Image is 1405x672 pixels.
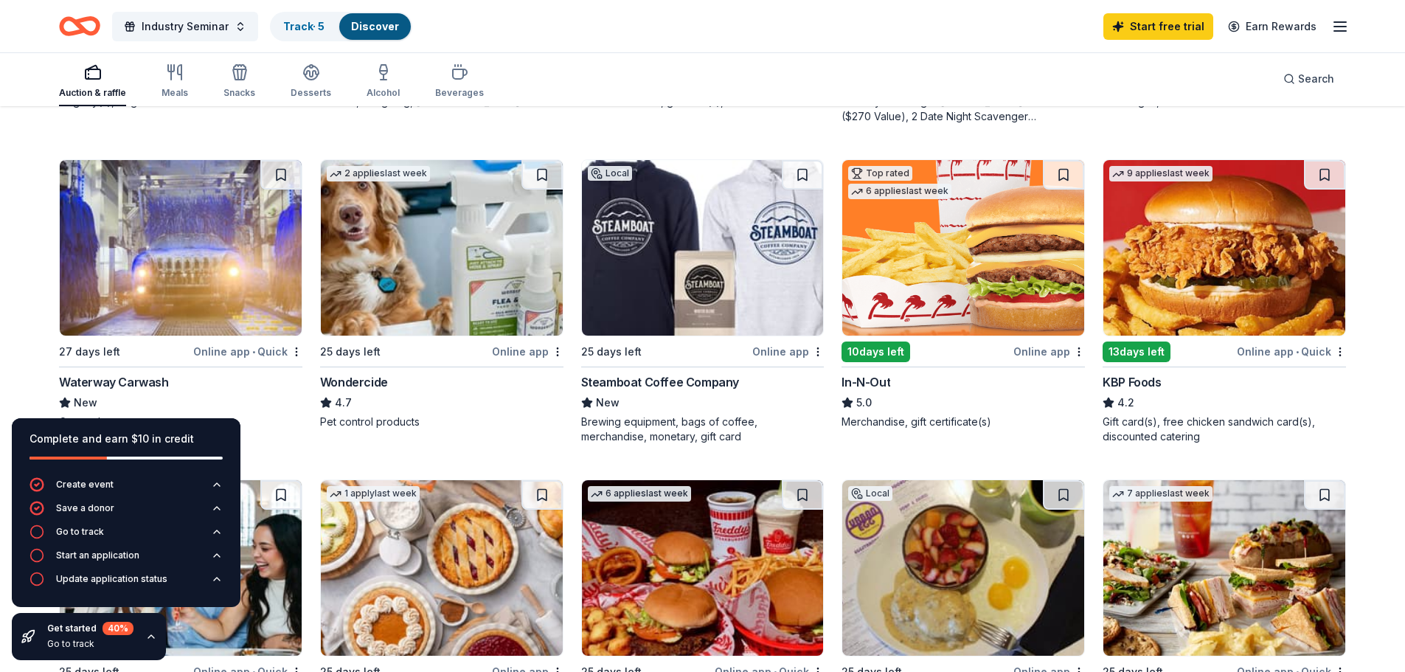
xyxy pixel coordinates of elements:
[30,430,223,448] div: Complete and earn $10 in credit
[321,160,563,336] img: Image for Wondercide
[60,160,302,336] img: Image for Waterway Carwash
[30,572,223,595] button: Update application status
[320,373,388,391] div: Wondercide
[103,622,133,635] div: 40 %
[842,480,1084,656] img: Image for Urban Egg
[59,58,126,106] button: Auction & raffle
[327,486,420,502] div: 1 apply last week
[56,502,114,514] div: Save a donor
[581,159,825,444] a: Image for Steamboat Coffee CompanyLocal25 days leftOnline appSteamboat Coffee CompanyNewBrewing e...
[582,480,824,656] img: Image for Freddy's Frozen Custard & Steakburgers
[1219,13,1325,40] a: Earn Rewards
[56,573,167,585] div: Update application status
[351,20,399,32] a: Discover
[581,343,642,361] div: 25 days left
[1237,342,1346,361] div: Online app Quick
[1117,394,1134,412] span: 4.2
[291,58,331,106] button: Desserts
[30,501,223,524] button: Save a donor
[596,394,620,412] span: New
[1109,486,1213,502] div: 7 applies last week
[842,159,1085,429] a: Image for In-N-OutTop rated6 applieslast week10days leftOnline appIn-N-Out5.0Merchandise, gift ce...
[1296,346,1299,358] span: •
[1103,373,1161,391] div: KBP Foods
[59,343,120,361] div: 27 days left
[1272,64,1346,94] button: Search
[59,87,126,99] div: Auction & raffle
[1103,342,1170,362] div: 13 days left
[856,394,872,412] span: 5.0
[283,20,325,32] a: Track· 5
[47,638,133,650] div: Go to track
[193,342,302,361] div: Online app Quick
[162,87,188,99] div: Meals
[1103,480,1345,656] img: Image for McAlister's Deli
[1103,160,1345,336] img: Image for KBP Foods
[842,94,1085,124] div: 3 Family Scavenger [PERSON_NAME] Six Pack ($270 Value), 2 Date Night Scavenger [PERSON_NAME] Two ...
[1298,70,1334,88] span: Search
[56,550,139,561] div: Start an application
[367,58,400,106] button: Alcohol
[112,12,258,41] button: Industry Seminar
[582,160,824,336] img: Image for Steamboat Coffee Company
[30,548,223,572] button: Start an application
[492,342,563,361] div: Online app
[47,622,133,635] div: Get started
[1103,13,1213,40] a: Start free trial
[320,159,563,429] a: Image for Wondercide2 applieslast week25 days leftOnline appWondercide4.7Pet control products
[848,166,912,181] div: Top rated
[848,486,892,501] div: Local
[56,479,114,491] div: Create event
[435,87,484,99] div: Beverages
[752,342,824,361] div: Online app
[581,373,739,391] div: Steamboat Coffee Company
[842,415,1085,429] div: Merchandise, gift certificate(s)
[335,394,352,412] span: 4.7
[848,184,951,199] div: 6 applies last week
[435,58,484,106] button: Beverages
[291,87,331,99] div: Desserts
[1103,415,1346,444] div: Gift card(s), free chicken sandwich card(s), discounted catering
[223,58,255,106] button: Snacks
[320,415,563,429] div: Pet control products
[1109,166,1213,181] div: 9 applies last week
[30,477,223,501] button: Create event
[142,18,229,35] span: Industry Seminar
[588,486,691,502] div: 6 applies last week
[59,373,169,391] div: Waterway Carwash
[74,394,97,412] span: New
[252,346,255,358] span: •
[842,160,1084,336] img: Image for In-N-Out
[581,415,825,444] div: Brewing equipment, bags of coffee, merchandise, monetary, gift card
[320,343,381,361] div: 25 days left
[327,166,430,181] div: 2 applies last week
[321,480,563,656] img: Image for Kneaders Bakery & Café
[1013,342,1085,361] div: Online app
[30,524,223,548] button: Go to track
[367,87,400,99] div: Alcohol
[842,373,890,391] div: In-N-Out
[842,342,910,362] div: 10 days left
[270,12,412,41] button: Track· 5Discover
[162,58,188,106] button: Meals
[59,9,100,44] a: Home
[1103,159,1346,444] a: Image for KBP Foods9 applieslast week13days leftOnline app•QuickKBP Foods4.2Gift card(s), free ch...
[223,87,255,99] div: Snacks
[56,526,104,538] div: Go to track
[588,166,632,181] div: Local
[59,159,302,429] a: Image for Waterway Carwash27 days leftOnline app•QuickWaterway CarwashNewCar wash passes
